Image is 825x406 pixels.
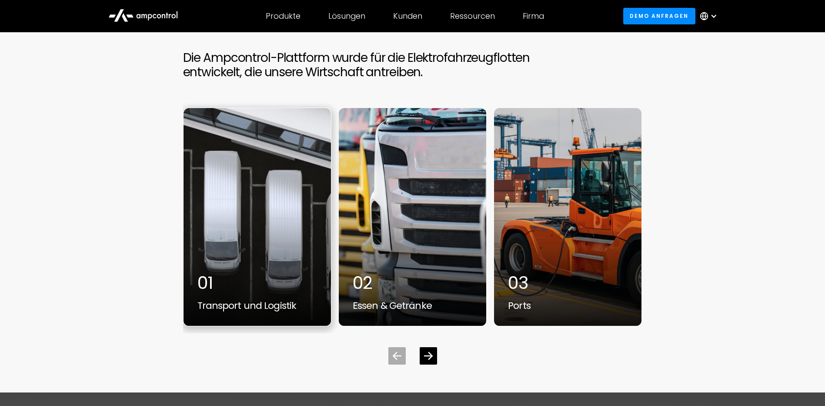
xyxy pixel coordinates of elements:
div: Ressourcen [450,11,495,21]
h2: Die Ampcontrol-Plattform wurde für die Elektrofahrzeugflotten entwickelt, die unsere Wirtschaft a... [183,51,642,80]
div: Produkte [266,11,301,21]
div: 2 / 7 [338,108,487,326]
div: Kunden [393,11,422,21]
div: 1 / 7 [183,108,331,326]
div: Ports [508,300,628,311]
div: Lösungen [328,11,365,21]
div: 01 [197,272,317,293]
div: Next slide [420,347,437,365]
a: eletric terminal tractor at port03Ports [494,108,642,326]
div: Firma [523,11,544,21]
a: Demo anfragen [623,8,695,24]
a: 02Essen & Getränke [338,108,487,326]
a: electric vehicle fleet - Ampcontrol smart charging01Transport und Logistik [183,108,331,326]
div: Transport und Logistik [197,300,317,311]
div: Essen & Getränke [353,300,472,311]
div: 03 [508,272,628,293]
div: Previous slide [388,347,406,365]
div: 02 [353,272,472,293]
div: 3 / 7 [494,108,642,326]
